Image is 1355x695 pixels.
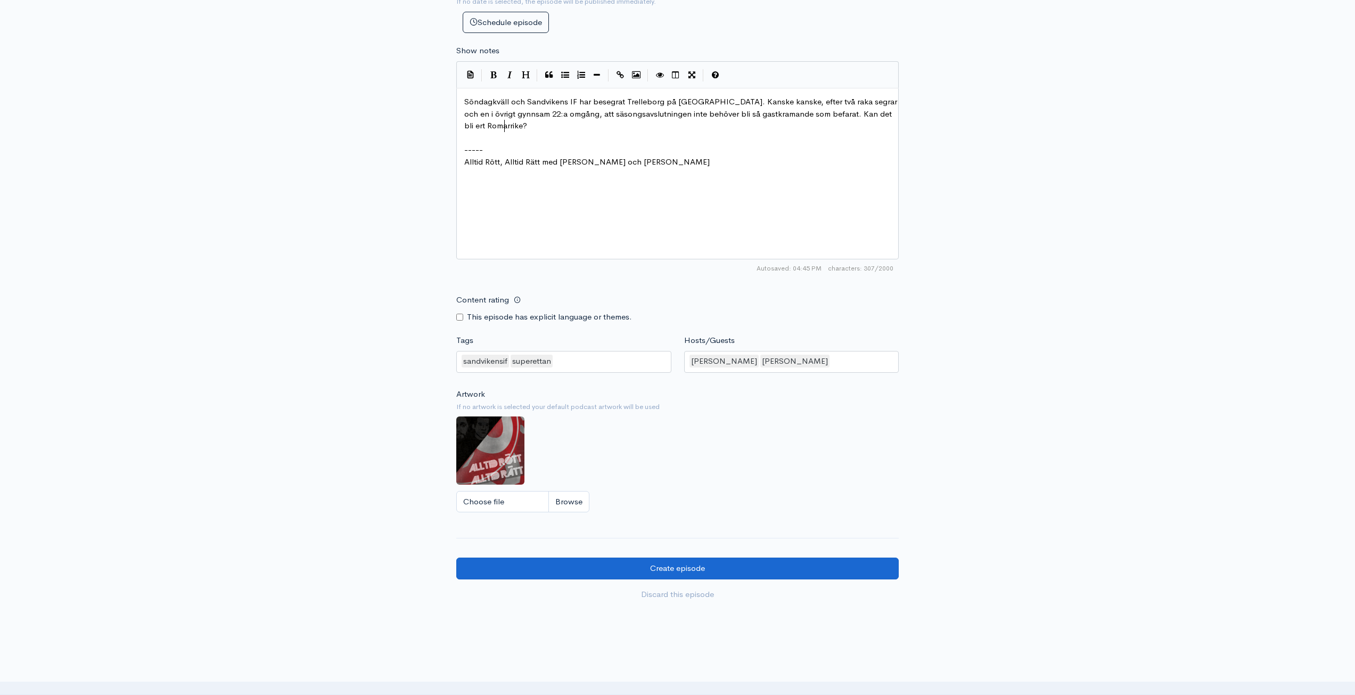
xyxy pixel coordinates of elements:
[652,67,668,83] button: Toggle Preview
[462,67,478,83] button: Insert Show Notes Template
[703,69,704,81] i: |
[456,289,509,311] label: Content rating
[557,67,573,83] button: Generic List
[456,334,473,347] label: Tags
[518,67,533,83] button: Heading
[689,355,759,368] div: [PERSON_NAME]
[647,69,648,81] i: |
[511,355,553,368] div: superettan
[628,67,644,83] button: Insert Image
[456,584,899,606] a: Discard this episode
[828,264,893,273] span: 307/2000
[541,67,557,83] button: Quote
[502,67,518,83] button: Italic
[456,45,499,57] label: Show notes
[608,69,609,81] i: |
[456,388,485,400] label: Artwork
[760,355,830,368] div: [PERSON_NAME]
[481,69,482,81] i: |
[456,558,899,579] input: Create episode
[612,67,628,83] button: Create Link
[486,67,502,83] button: Bold
[589,67,605,83] button: Insert Horizontal Line
[456,402,899,412] small: If no artwork is selected your default podcast artwork will be used
[668,67,684,83] button: Toggle Side by Side
[573,67,589,83] button: Numbered List
[537,69,538,81] i: |
[463,12,549,34] button: Schedule episode
[684,67,700,83] button: Toggle Fullscreen
[462,355,509,368] div: sandvikensif
[467,311,632,323] label: This episode has explicit language or themes.
[464,96,899,130] span: Söndagkväll och Sandvikens IF har besegrat Trelleborg på [GEOGRAPHIC_DATA]. Kanske kanske, efter ...
[684,334,735,347] label: Hosts/Guests
[464,144,483,154] span: -----
[707,67,723,83] button: Markdown Guide
[757,264,822,273] span: Autosaved: 04:45 PM
[464,157,710,167] span: Alltid Rött, Alltid Rätt med [PERSON_NAME] och [PERSON_NAME]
